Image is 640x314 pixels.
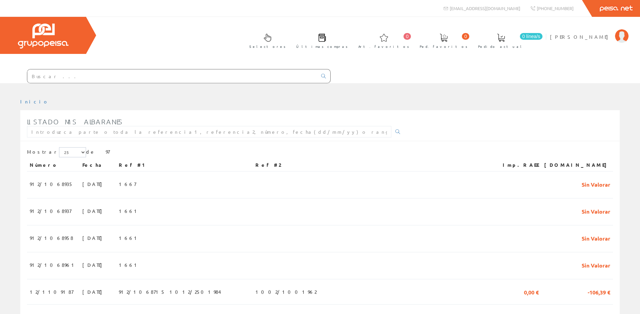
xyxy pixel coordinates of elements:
[478,43,524,50] span: Pedido actual
[550,33,612,40] span: [PERSON_NAME]
[253,159,491,171] th: Ref #2
[491,159,541,171] th: Imp.RAEE
[524,286,539,297] span: 0,00 €
[119,232,140,244] span: 1661
[119,259,140,271] span: 1661
[116,159,253,171] th: Ref #1
[462,33,469,40] span: 0
[30,178,73,190] span: 912/1068935
[520,33,542,40] span: 0 línea/s
[582,232,610,244] span: Sin Valorar
[243,28,289,53] a: Selectores
[541,159,613,171] th: [DOMAIN_NAME]
[27,126,391,137] input: Introduzca parte o toda la referencia1, referencia2, número, fecha(dd/mm/yy) o rango de fechas(dd...
[27,147,86,157] label: Mostrar
[27,69,317,83] input: Buscar ...
[119,178,136,190] span: 1667
[82,286,106,297] span: [DATE]
[30,286,73,297] span: 12/1109187
[420,43,468,50] span: Ped. favoritos
[82,205,106,217] span: [DATE]
[537,5,574,11] span: [PHONE_NUMBER]
[27,118,123,126] span: Listado mis albaranes
[18,24,68,49] img: Grupo Peisa
[289,28,351,53] a: Últimas compras
[30,232,73,244] span: 912/1068958
[404,33,411,40] span: 0
[30,205,71,217] span: 912/1068937
[450,5,520,11] span: [EMAIL_ADDRESS][DOMAIN_NAME]
[80,159,116,171] th: Fecha
[82,178,106,190] span: [DATE]
[582,259,610,271] span: Sin Valorar
[582,205,610,217] span: Sin Valorar
[582,178,610,190] span: Sin Valorar
[27,159,80,171] th: Número
[358,43,409,50] span: Art. favoritos
[119,205,140,217] span: 1661
[296,43,348,50] span: Últimas compras
[588,286,610,297] span: -106,39 €
[30,259,77,271] span: 912/1068961
[20,98,49,104] a: Inicio
[27,147,613,159] div: de 97
[82,259,106,271] span: [DATE]
[550,28,629,34] a: [PERSON_NAME]
[255,286,316,297] span: 1002/1001962
[59,147,86,157] select: Mostrar
[249,43,286,50] span: Selectores
[119,286,221,297] span: 912/1068715 1012/2501984
[82,232,106,244] span: [DATE]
